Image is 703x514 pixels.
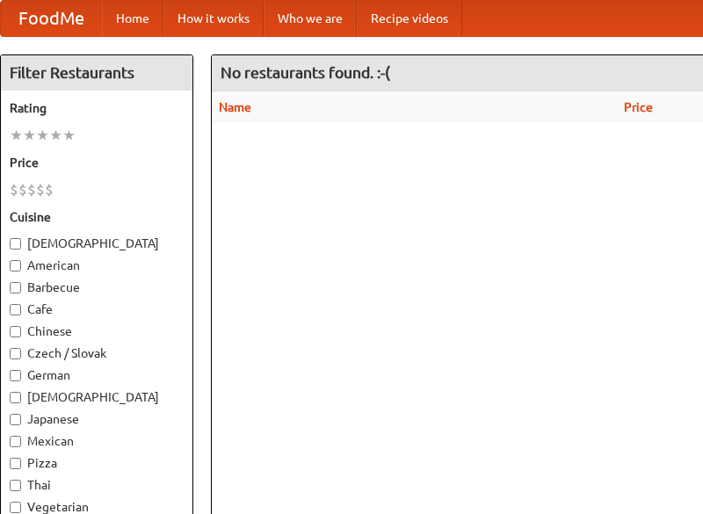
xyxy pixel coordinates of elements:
label: Cafe [10,300,184,318]
h5: Rating [10,99,184,117]
input: Cafe [10,304,21,315]
a: Who we are [264,1,357,36]
input: [DEMOGRAPHIC_DATA] [10,238,21,250]
input: Chinese [10,326,21,337]
li: ★ [36,126,49,145]
label: Chinese [10,322,184,340]
input: American [10,260,21,271]
input: [DEMOGRAPHIC_DATA] [10,392,21,403]
h4: Filter Restaurants [1,55,192,90]
li: ★ [10,126,23,145]
label: [DEMOGRAPHIC_DATA] [10,388,184,406]
li: $ [36,180,45,199]
label: Pizza [10,454,184,472]
a: Price [624,100,653,114]
input: Thai [10,480,21,491]
ng-pluralize: No restaurants found. :-( [221,64,390,81]
h5: Price [10,154,184,171]
label: Japanese [10,410,184,428]
label: Czech / Slovak [10,344,184,362]
label: Thai [10,476,184,494]
input: Japanese [10,414,21,425]
li: ★ [62,126,76,145]
a: Name [219,100,251,114]
li: $ [10,180,18,199]
li: $ [27,180,36,199]
li: ★ [23,126,36,145]
input: Barbecue [10,282,21,293]
li: $ [45,180,54,199]
label: American [10,257,184,274]
label: Mexican [10,432,184,450]
li: ★ [49,126,62,145]
input: German [10,370,21,381]
a: FoodMe [1,1,102,36]
label: Barbecue [10,279,184,296]
a: Recipe videos [357,1,462,36]
a: Home [102,1,163,36]
label: German [10,366,184,384]
li: $ [18,180,27,199]
input: Pizza [10,458,21,469]
label: [DEMOGRAPHIC_DATA] [10,235,184,252]
input: Vegetarian [10,502,21,513]
a: How it works [163,1,264,36]
input: Czech / Slovak [10,348,21,359]
h5: Cuisine [10,208,184,226]
input: Mexican [10,436,21,447]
